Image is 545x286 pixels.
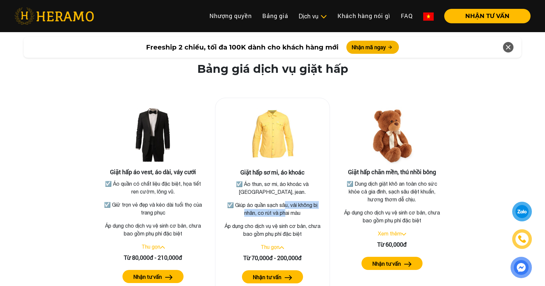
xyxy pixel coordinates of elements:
[197,62,348,76] h2: Bảng giá dịch vụ giặt hấp
[404,262,412,267] img: arrow
[402,233,406,235] img: arrow_down.svg
[257,9,294,23] a: Bảng giá
[299,12,327,21] div: Dịch vụ
[359,103,425,169] img: Giặt hấp chăn mền, thú nhồi bông
[133,273,162,281] label: Nhận tư vấn
[146,42,338,52] span: Freeship 2 chiều, tối đa 100K dành cho khách hàng mới
[340,169,444,176] h3: Giặt hấp chăn mền, thú nhồi bông
[346,41,399,54] button: Nhận mã ngay
[341,180,443,203] p: ☑️ Dung dịch giặt khô an toàn cho sức khỏe cả gia đình, sạch sâu diệt khuẩn, hương thơm dễ chịu.
[279,246,284,249] img: arrow_up.svg
[160,246,165,249] img: arrow_up.svg
[518,235,526,243] img: phone-icon
[101,222,205,237] p: Áp dụng cho dịch vụ vệ sinh cơ bản, chưa bao gồm phụ phí đặc biệt
[204,9,257,23] a: Nhượng quyền
[285,275,292,280] img: arrow
[222,201,323,217] p: ☑️ Giúp áo quần sạch sâu, vải không bị nhăn, co rút và phai màu
[253,273,281,281] label: Nhận tư vấn
[261,244,279,250] a: Thu gọn
[240,103,305,169] img: Giặt hấp sơ mi, áo khoác
[221,222,324,238] p: Áp dụng cho dịch vụ vệ sinh cơ bản, chưa bao gồm phụ phí đặc biệt
[439,13,531,19] a: NHẬN TƯ VẤN
[101,253,205,262] div: Từ 80,000đ - 210,000đ
[378,231,402,236] a: Xem thêm
[221,169,324,176] h3: Giặt hấp sơ mi, áo khoác
[120,103,186,169] img: Giặt hấp áo vest, áo dài, váy cưới
[142,244,160,250] a: Thu gọn
[340,240,444,249] div: Từ 60,000đ
[222,180,323,196] p: ☑️ Áo thun, sơ mi, áo khoác và [GEOGRAPHIC_DATA], jean.
[221,270,324,283] a: Nhận tư vấn arrow
[242,270,303,283] button: Nhận tư vấn
[165,275,173,280] img: arrow
[101,270,205,283] a: Nhận tư vấn arrow
[396,9,418,23] a: FAQ
[340,257,444,270] a: Nhận tư vấn arrow
[332,9,396,23] a: Khách hàng nói gì
[361,257,423,270] button: Nhận tư vấn
[122,270,184,283] button: Nhận tư vấn
[101,169,205,176] h3: Giặt hấp áo vest, áo dài, váy cưới
[340,209,444,224] p: Áp dụng cho dịch vụ vệ sinh cơ bản, chưa bao gồm phụ phí đặc biệt
[444,9,531,23] button: NHẬN TƯ VẤN
[513,230,531,248] a: phone-icon
[372,260,401,268] label: Nhận tư vấn
[221,254,324,262] div: Từ 70,000đ - 200,000đ
[102,201,204,216] p: ☑️ Giữ trọn vẻ đẹp và kéo dài tuổi thọ của trang phục
[423,12,434,21] img: vn-flag.png
[102,180,204,195] p: ☑️ Áo quần có chất liệu đặc biệt, họa tiết ren cườm, lông vũ.
[320,13,327,20] img: subToggleIcon
[14,8,94,25] img: heramo-logo.png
